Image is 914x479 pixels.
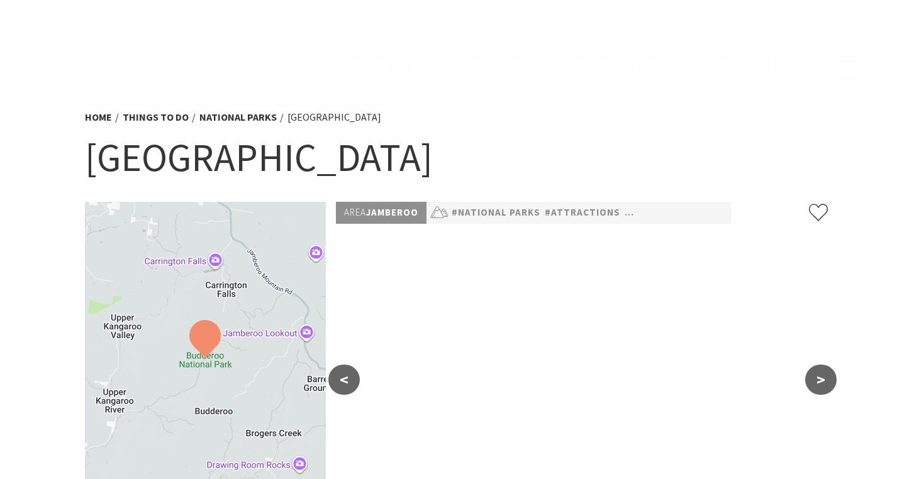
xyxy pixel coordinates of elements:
[718,57,778,72] span: Book now
[344,206,366,218] span: Area
[545,205,620,221] a: #Attractions
[632,57,693,72] span: What’s On
[625,205,747,221] a: #Natural Attractions
[276,55,791,76] nav: Main Menu
[288,57,320,72] span: Home
[805,365,837,395] button: >
[579,57,607,72] span: Plan
[452,205,540,221] a: #National Parks
[328,365,360,395] button: <
[345,57,426,72] span: Destinations
[336,202,426,224] p: Jamberoo
[503,57,553,72] span: See & Do
[451,57,479,72] span: Stay
[85,132,830,183] h1: [GEOGRAPHIC_DATA]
